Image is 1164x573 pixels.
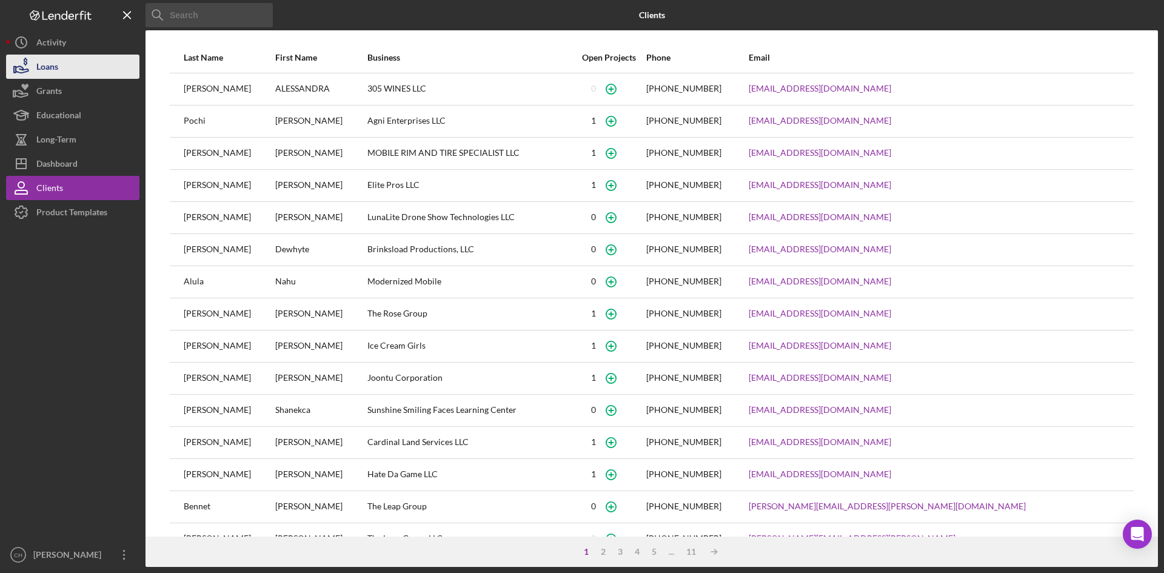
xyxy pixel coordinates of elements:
[646,53,748,62] div: Phone
[749,534,955,543] a: [PERSON_NAME][EMAIL_ADDRESS][PERSON_NAME]
[595,547,612,557] div: 2
[663,547,680,557] div: ...
[184,267,274,297] div: Alula
[184,235,274,265] div: [PERSON_NAME]
[367,74,572,104] div: 305 WINES LLC
[749,276,891,286] a: [EMAIL_ADDRESS][DOMAIN_NAME]
[591,373,596,383] div: 1
[14,552,22,558] text: CH
[275,363,366,394] div: [PERSON_NAME]
[749,84,891,93] a: [EMAIL_ADDRESS][DOMAIN_NAME]
[749,341,891,350] a: [EMAIL_ADDRESS][DOMAIN_NAME]
[591,244,596,254] div: 0
[591,309,596,318] div: 1
[367,363,572,394] div: Joontu Corporation
[646,534,721,543] div: [PHONE_NUMBER]
[749,148,891,158] a: [EMAIL_ADDRESS][DOMAIN_NAME]
[646,84,721,93] div: [PHONE_NUMBER]
[367,395,572,426] div: Sunshine Smiling Faces Learning Center
[591,501,596,511] div: 0
[749,180,891,190] a: [EMAIL_ADDRESS][DOMAIN_NAME]
[591,212,596,222] div: 0
[275,203,366,233] div: [PERSON_NAME]
[275,170,366,201] div: [PERSON_NAME]
[36,127,76,155] div: Long-Term
[591,534,596,543] div: 0
[184,170,274,201] div: [PERSON_NAME]
[275,492,366,522] div: [PERSON_NAME]
[629,547,646,557] div: 4
[749,53,1120,62] div: Email
[646,469,721,479] div: [PHONE_NUMBER]
[367,331,572,361] div: Ice Cream Girls
[275,235,366,265] div: Dewhyte
[184,460,274,490] div: [PERSON_NAME]
[749,309,891,318] a: [EMAIL_ADDRESS][DOMAIN_NAME]
[367,138,572,169] div: MOBILE RIM AND TIRE SPECIALIST LLC
[275,267,366,297] div: Nahu
[184,53,274,62] div: Last Name
[6,103,139,127] a: Educational
[646,373,721,383] div: [PHONE_NUMBER]
[367,299,572,329] div: The Rose Group
[145,3,273,27] input: Search
[275,524,366,554] div: [PERSON_NAME]
[639,10,665,20] b: Clients
[30,543,109,570] div: [PERSON_NAME]
[646,309,721,318] div: [PHONE_NUMBER]
[749,212,891,222] a: [EMAIL_ADDRESS][DOMAIN_NAME]
[275,395,366,426] div: Shanekca
[680,547,702,557] div: 11
[749,244,891,254] a: [EMAIL_ADDRESS][DOMAIN_NAME]
[749,373,891,383] a: [EMAIL_ADDRESS][DOMAIN_NAME]
[275,299,366,329] div: [PERSON_NAME]
[646,547,663,557] div: 5
[6,200,139,224] button: Product Templates
[749,116,891,126] a: [EMAIL_ADDRESS][DOMAIN_NAME]
[184,138,274,169] div: [PERSON_NAME]
[6,176,139,200] a: Clients
[275,106,366,136] div: [PERSON_NAME]
[646,501,721,511] div: [PHONE_NUMBER]
[36,152,78,179] div: Dashboard
[578,547,595,557] div: 1
[36,176,63,203] div: Clients
[572,53,645,62] div: Open Projects
[275,331,366,361] div: [PERSON_NAME]
[184,106,274,136] div: Pochi
[367,235,572,265] div: Brinksload Productions, LLC
[749,469,891,479] a: [EMAIL_ADDRESS][DOMAIN_NAME]
[184,395,274,426] div: [PERSON_NAME]
[184,492,274,522] div: Bennet
[591,437,596,447] div: 1
[367,106,572,136] div: Agni Enterprises LLC
[6,152,139,176] button: Dashboard
[36,55,58,82] div: Loans
[6,55,139,79] button: Loans
[367,267,572,297] div: Modernized Mobile
[184,363,274,394] div: [PERSON_NAME]
[184,74,274,104] div: [PERSON_NAME]
[275,427,366,458] div: [PERSON_NAME]
[6,79,139,103] a: Grants
[367,427,572,458] div: Cardinal Land Services LLC
[591,341,596,350] div: 1
[6,127,139,152] button: Long-Term
[6,30,139,55] button: Activity
[275,138,366,169] div: [PERSON_NAME]
[591,116,596,126] div: 1
[612,547,629,557] div: 3
[591,84,596,93] div: 0
[36,200,107,227] div: Product Templates
[184,524,274,554] div: [PERSON_NAME]
[36,30,66,58] div: Activity
[367,460,572,490] div: Hate Da Game LLC
[367,170,572,201] div: Elite Pros LLC
[646,148,721,158] div: [PHONE_NUMBER]
[275,53,366,62] div: First Name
